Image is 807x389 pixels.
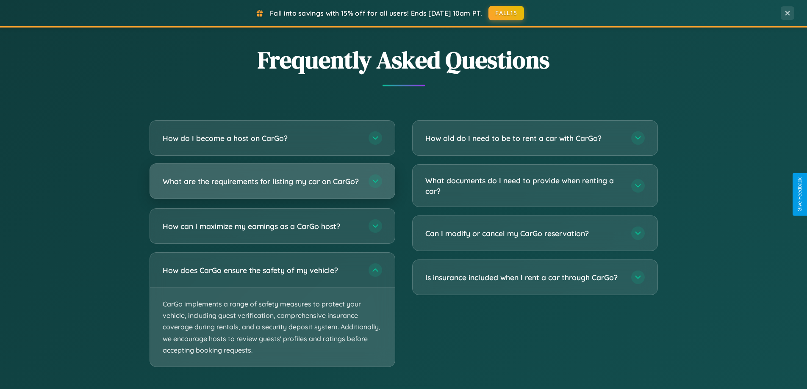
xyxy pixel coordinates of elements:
h3: What documents do I need to provide when renting a car? [425,175,623,196]
h3: Can I modify or cancel my CarGo reservation? [425,228,623,239]
h3: How can I maximize my earnings as a CarGo host? [163,221,360,232]
h3: How does CarGo ensure the safety of my vehicle? [163,265,360,276]
div: Give Feedback [797,177,803,212]
h3: How old do I need to be to rent a car with CarGo? [425,133,623,143]
p: CarGo implements a range of safety measures to protect your vehicle, including guest verification... [150,288,395,367]
button: FALL15 [488,6,524,20]
h3: What are the requirements for listing my car on CarGo? [163,176,360,187]
h3: How do I become a host on CarGo? [163,133,360,143]
h2: Frequently Asked Questions [150,44,658,76]
span: Fall into savings with 15% off for all users! Ends [DATE] 10am PT. [270,9,482,17]
h3: Is insurance included when I rent a car through CarGo? [425,272,623,283]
